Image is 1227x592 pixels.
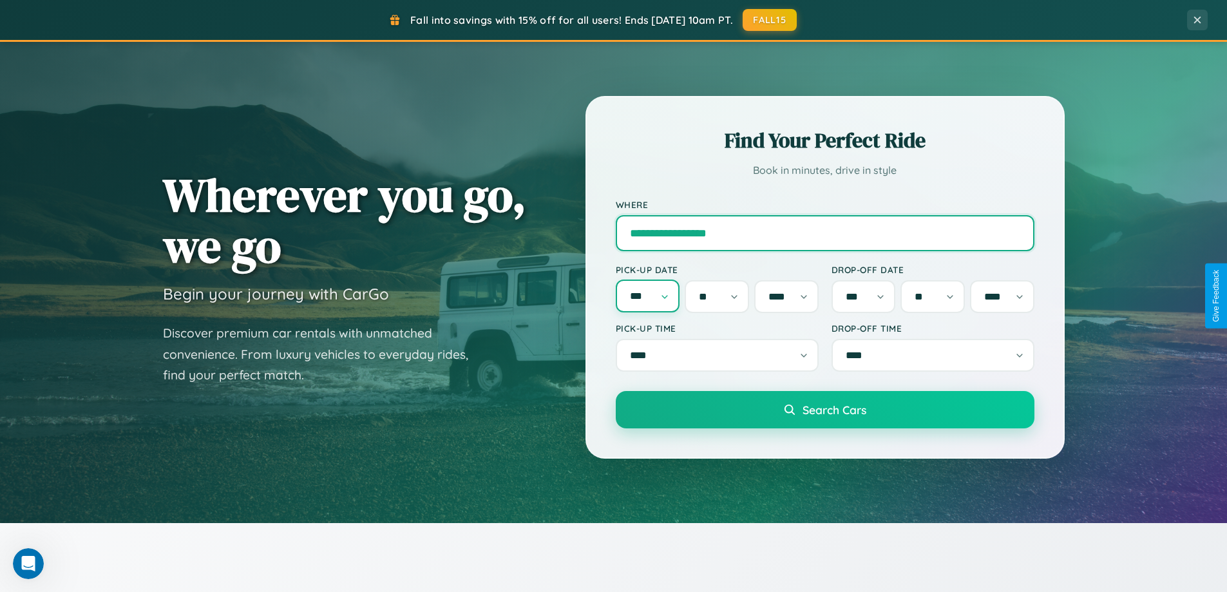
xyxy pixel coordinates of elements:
[163,323,485,386] p: Discover premium car rentals with unmatched convenience. From luxury vehicles to everyday rides, ...
[163,284,389,303] h3: Begin your journey with CarGo
[410,14,733,26] span: Fall into savings with 15% off for all users! Ends [DATE] 10am PT.
[163,169,526,271] h1: Wherever you go, we go
[616,323,819,334] label: Pick-up Time
[743,9,797,31] button: FALL15
[803,403,866,417] span: Search Cars
[1212,270,1221,322] div: Give Feedback
[616,264,819,275] label: Pick-up Date
[13,548,44,579] iframe: Intercom live chat
[616,161,1034,180] p: Book in minutes, drive in style
[616,126,1034,155] h2: Find Your Perfect Ride
[832,264,1034,275] label: Drop-off Date
[616,391,1034,428] button: Search Cars
[832,323,1034,334] label: Drop-off Time
[616,199,1034,210] label: Where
